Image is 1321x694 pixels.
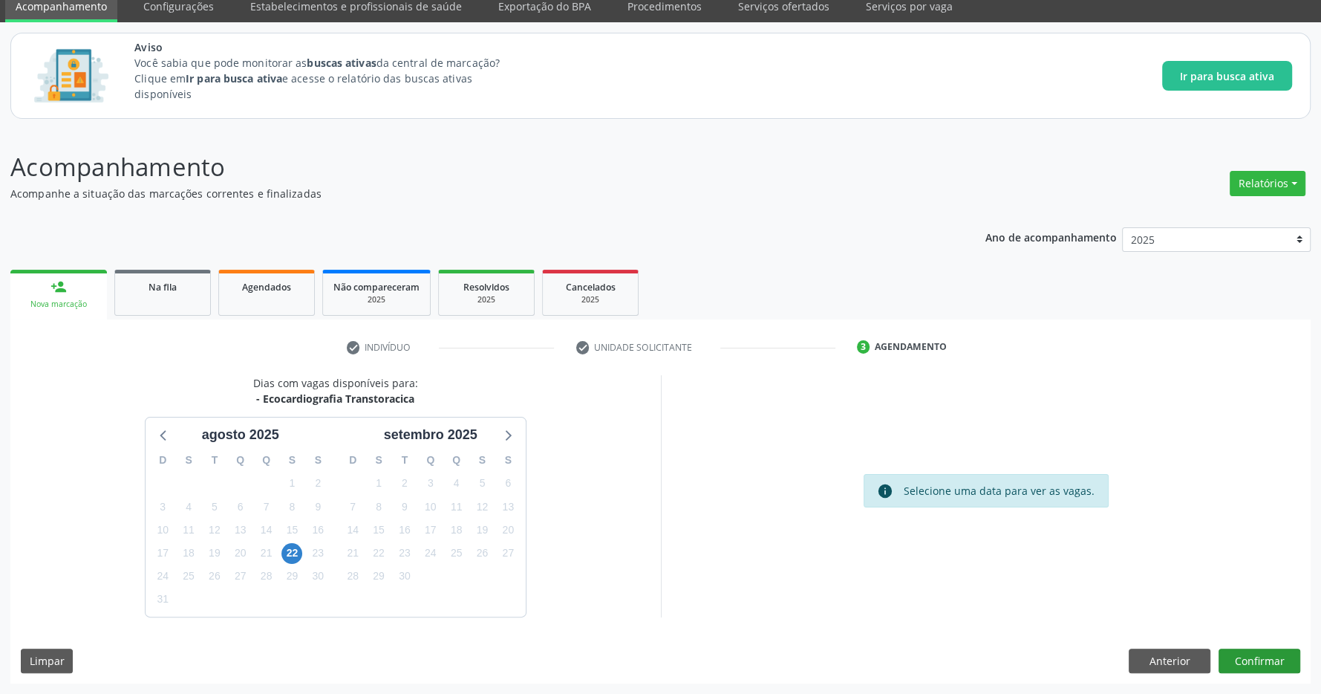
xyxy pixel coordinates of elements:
[152,566,173,587] span: domingo, 24 de agosto de 2025
[394,473,415,494] span: terça-feira, 2 de setembro de 2025
[152,589,173,610] span: domingo, 31 de agosto de 2025
[242,281,291,294] span: Agendados
[21,299,97,310] div: Nova marcação
[204,543,225,564] span: terça-feira, 19 de agosto de 2025
[307,566,328,587] span: sábado, 30 de agosto de 2025
[420,519,441,540] span: quarta-feira, 17 de setembro de 2025
[256,566,277,587] span: quinta-feira, 28 de agosto de 2025
[305,449,331,472] div: S
[1180,68,1274,84] span: Ir para busca ativa
[307,496,328,517] span: sábado, 9 de agosto de 2025
[230,496,251,517] span: quarta-feira, 6 de agosto de 2025
[307,56,376,70] strong: buscas ativas
[1129,649,1210,674] button: Anterior
[446,496,467,517] span: quinta-feira, 11 de setembro de 2025
[256,543,277,564] span: quinta-feira, 21 de agosto de 2025
[134,39,527,55] span: Aviso
[340,449,366,472] div: D
[307,543,328,564] span: sábado, 23 de agosto de 2025
[1230,171,1305,196] button: Relatórios
[904,483,1095,499] div: Selecione uma data para ver as vagas.
[333,294,420,305] div: 2025
[186,71,282,85] strong: Ir para busca ativa
[368,473,389,494] span: segunda-feira, 1 de setembro de 2025
[472,543,492,564] span: sexta-feira, 26 de setembro de 2025
[342,543,363,564] span: domingo, 21 de setembro de 2025
[196,425,285,445] div: agosto 2025
[394,519,415,540] span: terça-feira, 16 de setembro de 2025
[178,496,199,517] span: segunda-feira, 4 de agosto de 2025
[10,149,921,186] p: Acompanhamento
[472,519,492,540] span: sexta-feira, 19 de setembro de 2025
[1219,649,1300,674] button: Confirmar
[391,449,417,472] div: T
[281,519,302,540] span: sexta-feira, 15 de agosto de 2025
[281,496,302,517] span: sexta-feira, 8 de agosto de 2025
[342,566,363,587] span: domingo, 28 de setembro de 2025
[857,340,870,354] div: 3
[178,543,199,564] span: segunda-feira, 18 de agosto de 2025
[230,519,251,540] span: quarta-feira, 13 de agosto de 2025
[230,566,251,587] span: quarta-feira, 27 de agosto de 2025
[498,519,518,540] span: sábado, 20 de setembro de 2025
[420,496,441,517] span: quarta-feira, 10 de setembro de 2025
[394,566,415,587] span: terça-feira, 30 de setembro de 2025
[256,496,277,517] span: quinta-feira, 7 de agosto de 2025
[368,496,389,517] span: segunda-feira, 8 de setembro de 2025
[417,449,443,472] div: Q
[178,566,199,587] span: segunda-feira, 25 de agosto de 2025
[307,519,328,540] span: sábado, 16 de agosto de 2025
[472,473,492,494] span: sexta-feira, 5 de setembro de 2025
[875,340,947,354] div: Agendamento
[50,279,67,295] div: person_add
[368,519,389,540] span: segunda-feira, 15 de setembro de 2025
[253,375,418,406] div: Dias com vagas disponíveis para:
[204,519,225,540] span: terça-feira, 12 de agosto de 2025
[204,496,225,517] span: terça-feira, 5 de agosto de 2025
[985,227,1117,246] p: Ano de acompanhamento
[201,449,227,472] div: T
[29,42,114,109] img: Imagem de CalloutCard
[204,566,225,587] span: terça-feira, 26 de agosto de 2025
[230,543,251,564] span: quarta-feira, 20 de agosto de 2025
[498,473,518,494] span: sábado, 6 de setembro de 2025
[469,449,495,472] div: S
[253,391,418,406] div: - Ecocardiografia Transtoracica
[378,425,483,445] div: setembro 2025
[446,473,467,494] span: quinta-feira, 4 de setembro de 2025
[150,449,176,472] div: D
[368,566,389,587] span: segunda-feira, 29 de setembro de 2025
[227,449,253,472] div: Q
[178,519,199,540] span: segunda-feira, 11 de agosto de 2025
[394,496,415,517] span: terça-feira, 9 de setembro de 2025
[333,281,420,294] span: Não compareceram
[134,55,527,102] p: Você sabia que pode monitorar as da central de marcação? Clique em e acesse o relatório das busca...
[420,473,441,494] span: quarta-feira, 3 de setembro de 2025
[566,281,616,294] span: Cancelados
[394,543,415,564] span: terça-feira, 23 de setembro de 2025
[281,543,302,564] span: sexta-feira, 22 de agosto de 2025
[307,473,328,494] span: sábado, 2 de agosto de 2025
[449,294,523,305] div: 2025
[281,566,302,587] span: sexta-feira, 29 de agosto de 2025
[1162,61,1292,91] button: Ir para busca ativa
[498,496,518,517] span: sábado, 13 de setembro de 2025
[472,496,492,517] span: sexta-feira, 12 de setembro de 2025
[446,519,467,540] span: quinta-feira, 18 de setembro de 2025
[877,483,893,499] i: info
[342,519,363,540] span: domingo, 14 de setembro de 2025
[253,449,279,472] div: Q
[443,449,469,472] div: Q
[498,543,518,564] span: sábado, 27 de setembro de 2025
[553,294,627,305] div: 2025
[368,543,389,564] span: segunda-feira, 22 de setembro de 2025
[446,543,467,564] span: quinta-feira, 25 de setembro de 2025
[463,281,509,294] span: Resolvidos
[149,281,177,294] span: Na fila
[366,449,392,472] div: S
[495,449,521,472] div: S
[152,496,173,517] span: domingo, 3 de agosto de 2025
[176,449,202,472] div: S
[256,519,277,540] span: quinta-feira, 14 de agosto de 2025
[279,449,305,472] div: S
